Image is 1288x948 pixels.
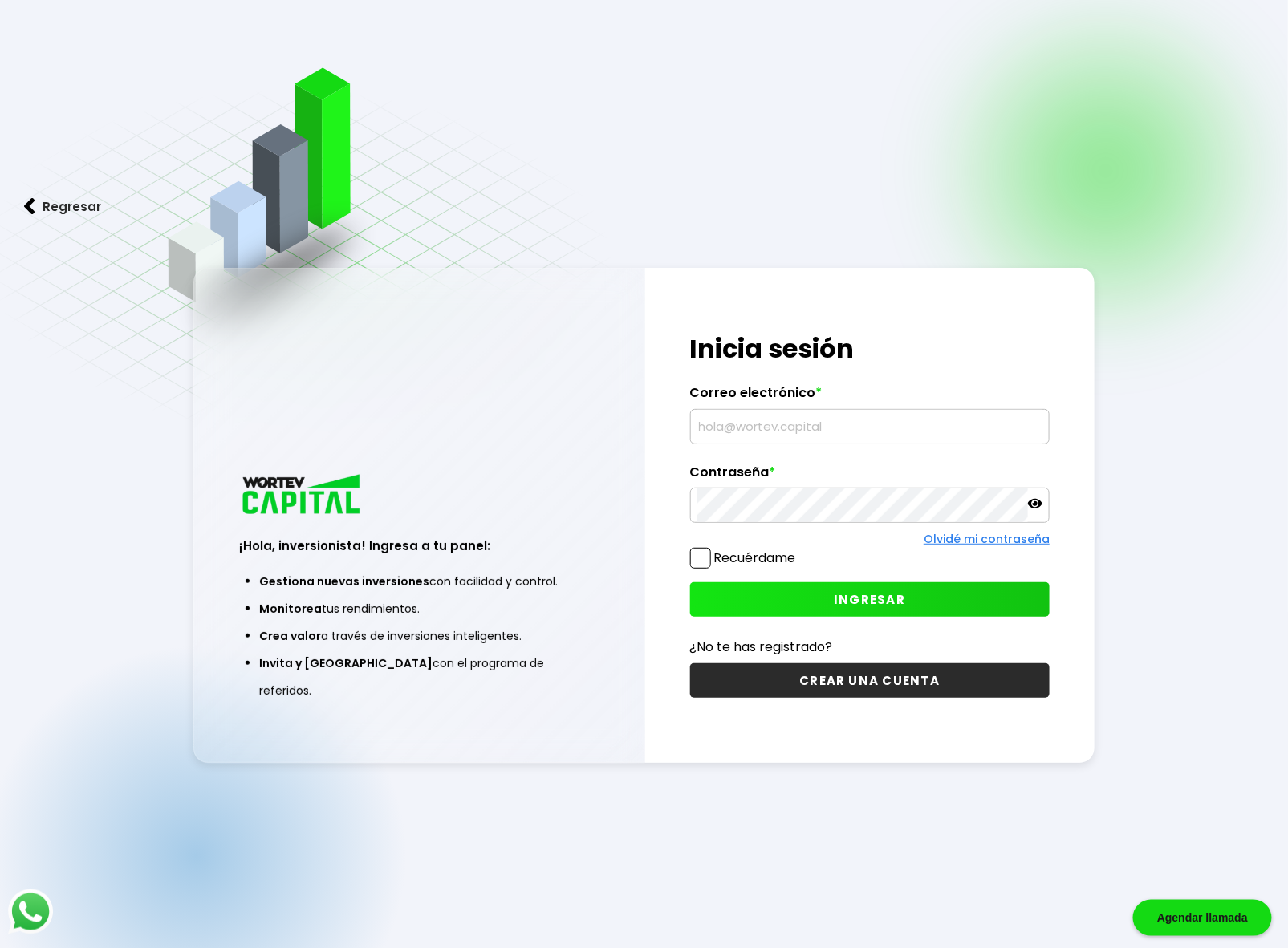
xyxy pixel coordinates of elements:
label: Contraseña [690,464,1050,488]
div: Agendar llamada [1133,900,1272,936]
label: Recuérdame [714,549,796,567]
p: ¿No te has registrado? [690,637,1050,657]
span: Crea valor [259,628,321,644]
img: flecha izquierda [24,198,35,215]
li: tus rendimientos. [259,595,579,622]
img: logo_wortev_capital [239,472,366,520]
label: Correo electrónico [690,385,1050,409]
a: Olvidé mi contraseña [924,531,1050,547]
li: a través de inversiones inteligentes. [259,622,579,650]
button: CREAR UNA CUENTA [690,663,1050,698]
img: logos_whatsapp-icon.242b2217.svg [8,889,53,934]
li: con facilidad y control. [259,568,579,595]
button: INGRESAR [690,582,1050,617]
span: Gestiona nuevas inversiones [259,573,429,589]
span: Monitorea [259,601,322,617]
a: ¿No te has registrado?CREAR UNA CUENTA [690,637,1050,698]
h1: Inicia sesión [690,330,1050,368]
input: hola@wortev.capital [697,410,1043,444]
span: INGRESAR [834,591,905,608]
h3: ¡Hola, inversionista! Ingresa a tu panel: [239,537,599,555]
li: con el programa de referidos. [259,650,579,704]
span: Invita y [GEOGRAPHIC_DATA] [259,655,433,671]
